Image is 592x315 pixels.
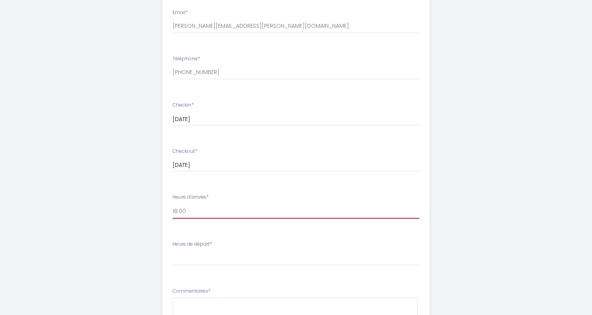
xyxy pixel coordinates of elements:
[173,194,209,201] label: Heure d'arrivée
[173,241,212,248] label: Heure de départ
[173,288,211,295] label: Commentaires
[173,55,200,63] label: Téléphone
[173,148,197,155] label: Checkout
[173,101,194,109] label: Checkin
[173,9,188,16] label: Email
